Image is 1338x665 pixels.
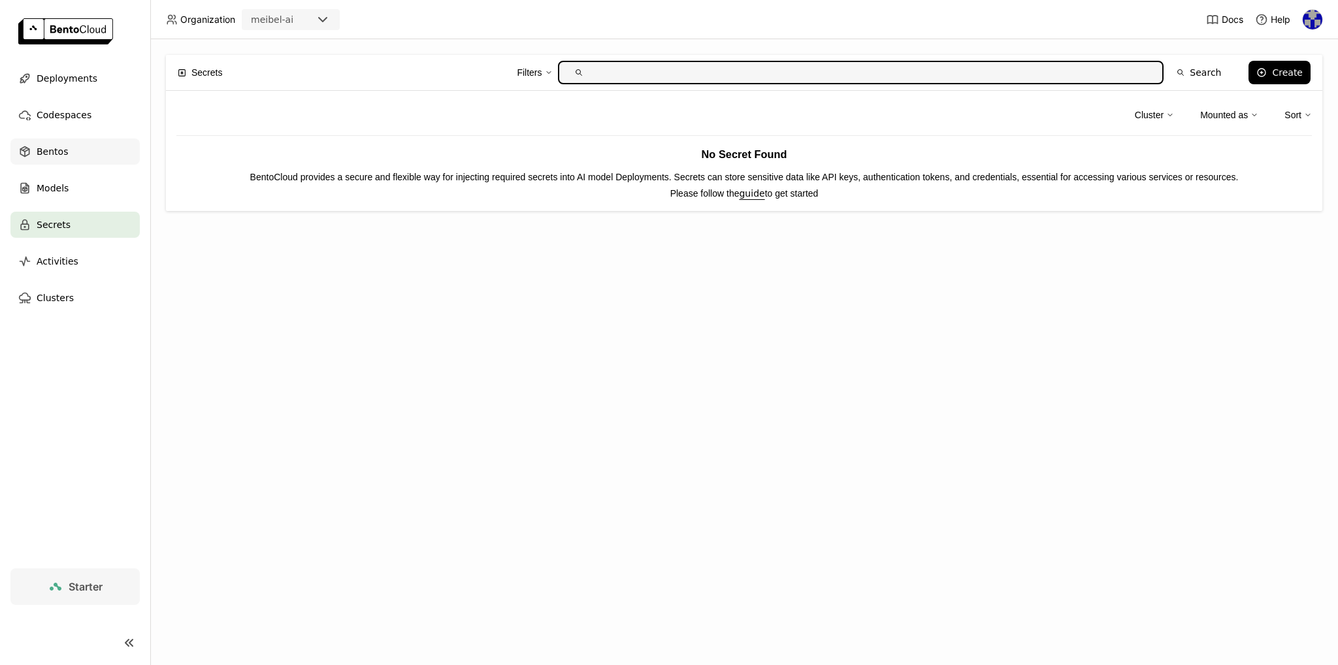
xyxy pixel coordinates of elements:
[18,18,113,44] img: logo
[10,212,140,238] a: Secrets
[176,146,1312,163] h3: No Secret Found
[1200,101,1258,129] div: Mounted as
[1169,61,1229,84] button: Search
[1206,13,1243,26] a: Docs
[37,290,74,306] span: Clusters
[1135,108,1164,122] div: Cluster
[10,248,140,274] a: Activities
[176,170,1312,184] p: BentoCloud provides a secure and flexible way for injecting required secrets into AI model Deploy...
[1284,101,1312,129] div: Sort
[10,138,140,165] a: Bentos
[1271,14,1290,25] span: Help
[10,102,140,128] a: Codespaces
[10,568,140,605] a: Starter
[176,186,1312,201] p: Please follow the to get started
[517,65,542,80] div: Filters
[37,253,78,269] span: Activities
[10,285,140,311] a: Clusters
[180,14,235,25] span: Organization
[251,13,293,26] div: meibel-ai
[37,71,97,86] span: Deployments
[1255,13,1290,26] div: Help
[1222,14,1243,25] span: Docs
[739,188,764,199] a: guide
[1200,108,1248,122] div: Mounted as
[37,217,71,233] span: Secrets
[10,175,140,201] a: Models
[37,144,68,159] span: Bentos
[1303,10,1322,29] img: Spencer Torene
[517,59,552,86] div: Filters
[1135,101,1174,129] div: Cluster
[1284,108,1301,122] div: Sort
[37,180,69,196] span: Models
[69,580,103,593] span: Starter
[1272,67,1303,78] div: Create
[191,65,222,80] span: Secrets
[10,65,140,91] a: Deployments
[295,14,296,27] input: Selected meibel-ai.
[1248,61,1311,84] button: Create
[37,107,91,123] span: Codespaces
